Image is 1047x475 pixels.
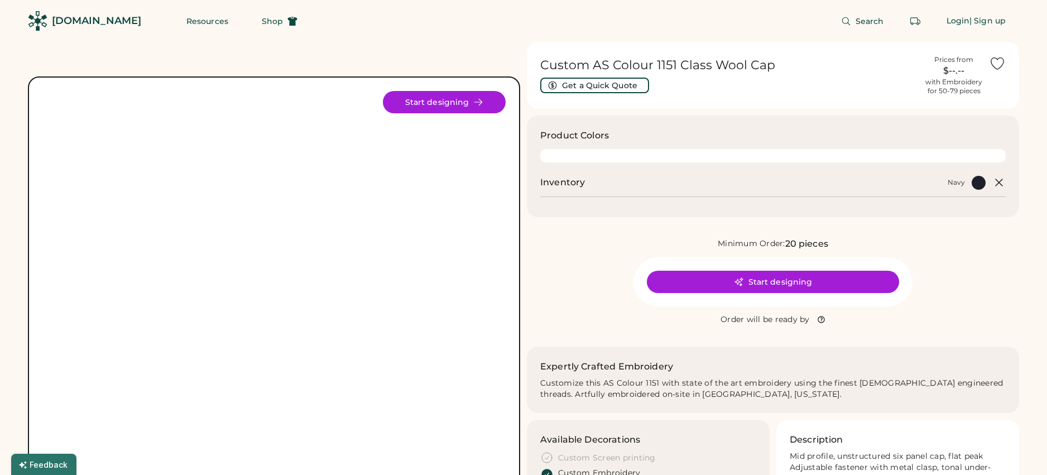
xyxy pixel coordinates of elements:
h2: Expertly Crafted Embroidery [540,360,673,373]
button: Shop [248,10,311,32]
div: Prices from [934,55,973,64]
div: with Embroidery for 50-79 pieces [925,78,982,95]
button: Resources [173,10,242,32]
button: Search [828,10,897,32]
div: Navy [948,178,965,187]
h3: Description [790,433,843,447]
div: 20 pieces [785,237,828,251]
h2: Inventory [540,176,585,189]
div: [DOMAIN_NAME] [52,14,141,28]
h3: Product Colors [540,129,609,142]
span: Shop [262,17,283,25]
button: Retrieve an order [904,10,926,32]
div: $--.-- [925,64,982,78]
div: Order will be ready by [721,314,810,325]
div: | Sign up [969,16,1006,27]
img: Rendered Logo - Screens [28,11,47,31]
div: Custom Screen printing [558,453,656,464]
button: Start designing [383,91,506,113]
div: Minimum Order: [718,238,785,250]
button: Get a Quick Quote [540,78,649,93]
span: Search [856,17,884,25]
h1: Custom AS Colour 1151 Class Wool Cap [540,57,919,73]
h3: Available Decorations [540,433,640,447]
button: Start designing [647,271,899,293]
div: Customize this AS Colour 1151 with state of the art embroidery using the finest [DEMOGRAPHIC_DATA... [540,378,1006,400]
div: Login [947,16,970,27]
